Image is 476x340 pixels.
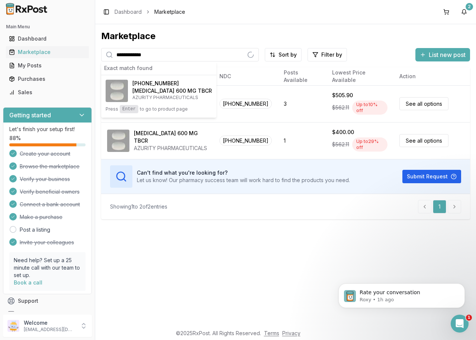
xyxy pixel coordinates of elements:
[49,232,99,262] button: Messages
[9,111,51,120] h3: Getting started
[26,26,95,32] span: Rate your conversation
[264,330,279,336] a: Terms
[352,101,387,115] div: Up to 10 % off
[101,30,470,42] div: Marketplace
[20,150,70,158] span: Create your account
[265,48,302,61] button: Sort by
[278,122,326,159] td: 1
[308,48,347,61] button: Filter by
[101,75,216,118] button: Horizant 600 MG TBCR[PHONE_NUMBER][MEDICAL_DATA] 600 MG TBCRAZURITY PHARMACEUTICALSPressEnterto g...
[154,8,185,16] span: Marketplace
[134,130,208,144] div: [MEDICAL_DATA] 600 MG TBCR
[118,251,130,256] span: Help
[132,95,212,101] p: AZURITY PHARMACEUTICALS
[115,8,185,16] nav: breadcrumb
[3,73,92,85] button: Purchases
[134,144,208,152] div: AZURITY PHARMACEUTICALS
[110,203,167,210] div: Showing 1 to 2 of 2 entries
[332,104,349,111] span: $562.11
[60,251,89,256] span: Messages
[458,6,470,18] button: 2
[137,177,350,184] p: Let us know! Our pharmacy success team will work hard to find the products you need.
[326,67,393,85] th: Lowest Price Available
[26,34,70,41] div: [PERSON_NAME]
[99,232,149,262] button: Help
[278,85,326,122] td: 3
[451,315,469,333] iframe: Intercom live chat
[137,169,350,177] h3: Can't find what you're looking for?
[9,89,86,96] div: Sales
[332,128,354,136] div: $400.00
[55,3,95,16] h1: Messages
[3,86,92,98] button: Sales
[140,106,188,112] span: to go to product page
[115,8,142,16] a: Dashboard
[131,3,144,16] div: Close
[9,75,86,83] div: Purchases
[20,175,70,183] span: Verify your business
[429,50,466,59] span: List new post
[18,311,43,318] span: Feedback
[6,72,89,86] a: Purchases
[466,315,472,321] span: 1
[20,213,62,221] span: Make a purchase
[332,92,353,99] div: $505.90
[132,87,212,95] h4: [MEDICAL_DATA] 600 MG TBCR
[399,97,448,110] a: See all options
[14,279,42,286] a: Book a call
[101,61,216,75] div: Exact match found
[34,210,115,225] button: Send us a message
[352,137,387,152] div: Up to 29 % off
[3,3,51,15] img: RxPost Logo
[9,62,86,69] div: My Posts
[3,46,92,58] button: Marketplace
[466,3,473,10] div: 2
[132,80,179,87] span: [PHONE_NUMBER]
[418,200,461,213] nav: pagination
[9,48,86,56] div: Marketplace
[332,141,349,148] span: $562.11
[3,294,92,308] button: Support
[219,99,272,109] span: [PHONE_NUMBER]
[20,201,80,208] span: Connect a bank account
[6,45,89,59] a: Marketplace
[415,48,470,61] button: List new post
[213,67,278,85] th: NDC
[106,106,118,112] span: Press
[106,80,128,102] img: Horizant 600 MG TBCR
[415,52,470,59] a: List new post
[6,24,89,30] h2: Main Menu
[393,67,470,85] th: Action
[6,59,89,72] a: My Posts
[24,319,75,327] p: Welcome
[24,327,75,333] p: [EMAIL_ADDRESS][DOMAIN_NAME]
[278,67,326,85] th: Posts Available
[20,188,80,196] span: Verify beneficial owners
[9,125,86,133] p: Let's finish your setup first!
[3,308,92,321] button: Feedback
[433,200,446,213] a: 1
[107,130,129,152] img: Horizant 600 MG TBCR
[71,34,92,41] div: • 1h ago
[219,136,272,146] span: [PHONE_NUMBER]
[279,51,297,58] span: Sort by
[20,226,50,233] a: Post a listing
[402,170,461,183] button: Submit Request
[9,35,86,42] div: Dashboard
[20,239,74,246] span: Invite your colleagues
[120,105,138,113] kbd: Enter
[399,134,448,147] a: See all options
[321,51,342,58] span: Filter by
[20,163,80,170] span: Browse the marketplace
[3,33,92,45] button: Dashboard
[17,251,32,256] span: Home
[9,26,23,41] img: Profile image for Manuel
[14,257,81,279] p: Need help? Set up a 25 minute call with our team to set up.
[3,60,92,72] button: My Posts
[282,330,300,336] a: Privacy
[6,86,89,99] a: Sales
